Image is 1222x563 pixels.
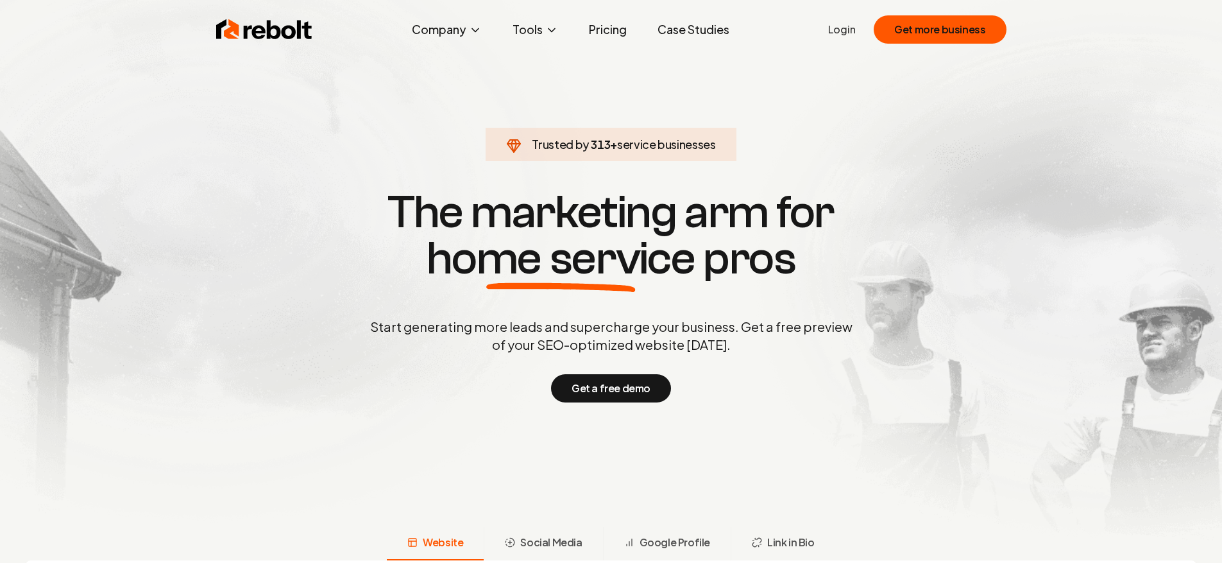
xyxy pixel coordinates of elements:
button: Company [402,17,492,42]
button: Google Profile [603,527,731,560]
a: Login [828,22,856,37]
span: + [610,137,617,152]
button: Link in Bio [731,527,835,560]
span: Trusted by [532,137,589,152]
button: Get more business [874,15,1006,44]
p: Start generating more leads and supercharge your business. Get a free preview of your SEO-optimiz... [368,318,855,354]
span: Social Media [520,535,582,550]
span: Website [423,535,463,550]
span: home service [427,236,695,282]
button: Website [387,527,484,560]
button: Social Media [484,527,602,560]
a: Case Studies [647,17,740,42]
h1: The marketing arm for pros [303,189,919,282]
button: Tools [502,17,568,42]
span: 313 [591,135,610,153]
a: Pricing [579,17,637,42]
img: Rebolt Logo [216,17,312,42]
span: Google Profile [640,535,710,550]
button: Get a free demo [551,374,671,403]
span: Link in Bio [767,535,815,550]
span: service businesses [617,137,716,152]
